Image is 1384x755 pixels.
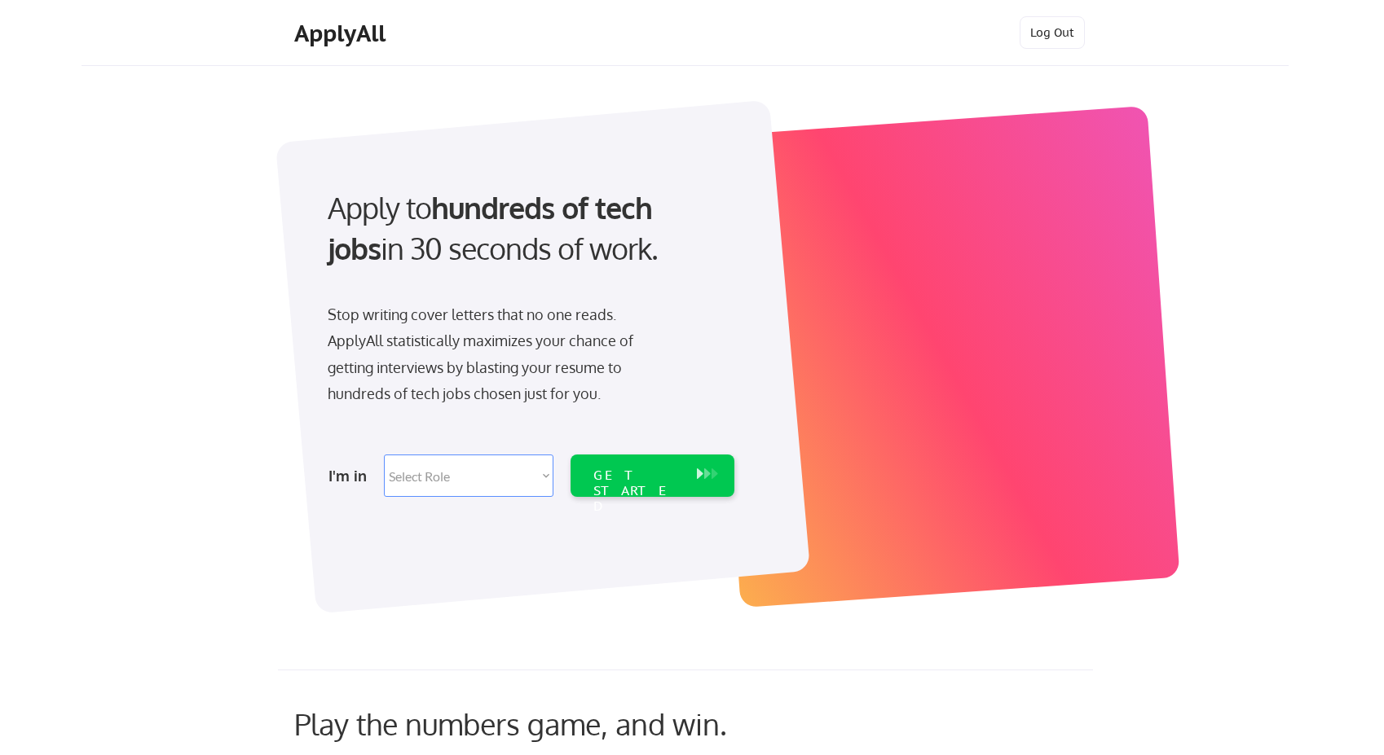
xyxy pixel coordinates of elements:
strong: hundreds of tech jobs [328,189,659,266]
div: Stop writing cover letters that no one reads. ApplyAll statistically maximizes your chance of get... [328,301,663,407]
div: I'm in [328,463,374,489]
div: GET STARTED [593,467,681,515]
div: Apply to in 30 seconds of work. [328,187,728,270]
div: ApplyAll [294,20,390,47]
div: Play the numbers game, and win. [294,706,800,741]
button: Log Out [1020,16,1085,49]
